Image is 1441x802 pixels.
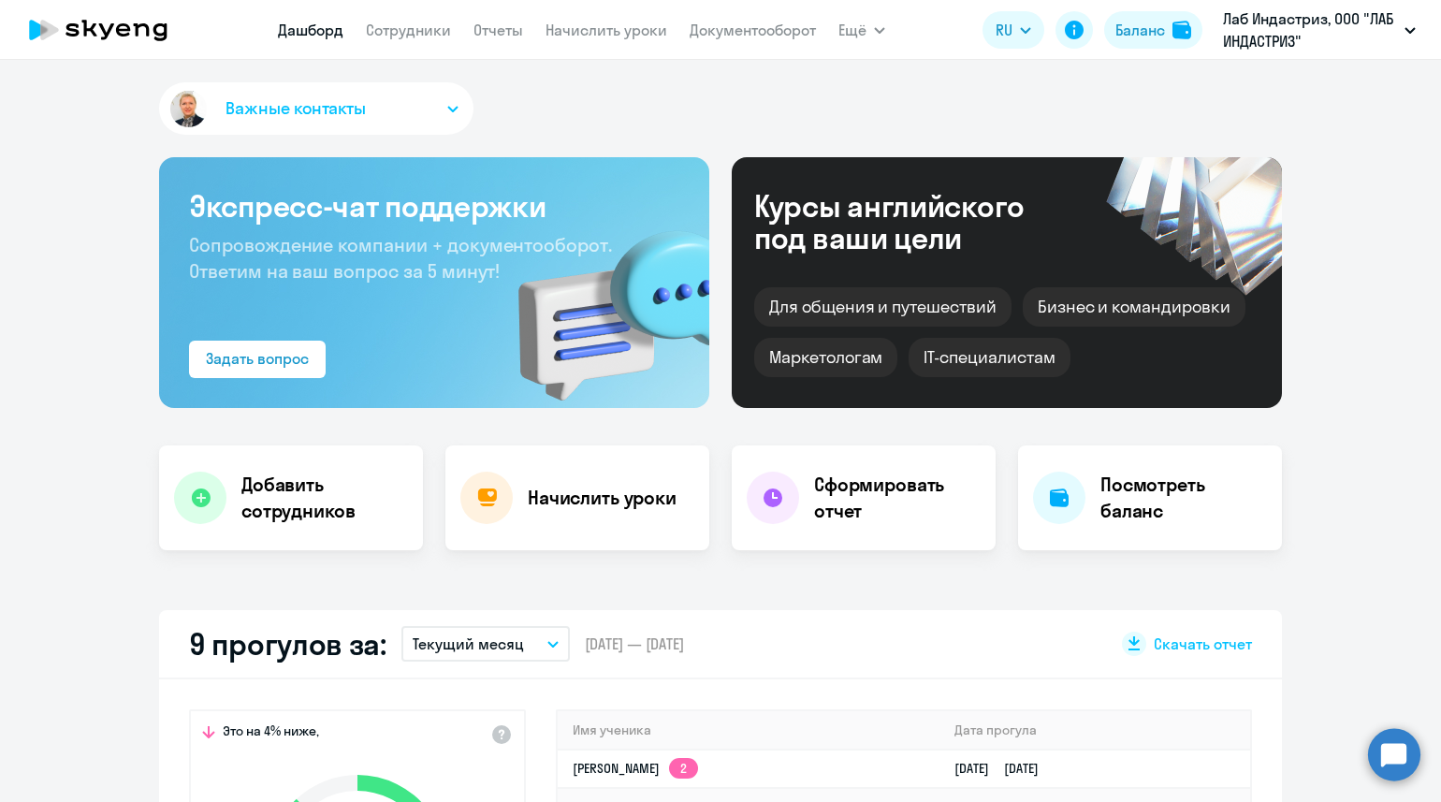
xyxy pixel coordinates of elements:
[159,82,473,135] button: Важные контакты
[189,625,386,663] h2: 9 прогулов за:
[491,197,709,408] img: bg-img
[814,472,981,524] h4: Сформировать отчет
[528,485,677,511] h4: Начислить уроки
[189,233,612,283] span: Сопровождение компании + документооборот. Ответим на ваш вопрос за 5 минут!
[167,87,211,131] img: avatar
[1214,7,1425,52] button: Лаб Индастриз, ООО "ЛАБ ИНДАСТРИЗ"
[1154,634,1252,654] span: Скачать отчет
[366,21,451,39] a: Сотрудники
[939,711,1250,750] th: Дата прогула
[954,760,1054,777] a: [DATE][DATE]
[1104,11,1202,49] button: Балансbalance
[585,634,684,654] span: [DATE] — [DATE]
[546,21,667,39] a: Начислить уроки
[241,472,408,524] h4: Добавить сотрудников
[754,190,1074,254] div: Курсы английского под ваши цели
[473,21,523,39] a: Отчеты
[206,347,309,370] div: Задать вопрос
[558,711,939,750] th: Имя ученика
[982,11,1044,49] button: RU
[413,633,524,655] p: Текущий месяц
[1023,287,1245,327] div: Бизнес и командировки
[754,287,1012,327] div: Для общения и путешествий
[223,722,319,745] span: Это на 4% ниже,
[1100,472,1267,524] h4: Посмотреть баланс
[1115,19,1165,41] div: Баланс
[1223,7,1397,52] p: Лаб Индастриз, ООО "ЛАБ ИНДАСТРИЗ"
[909,338,1070,377] div: IT-специалистам
[401,626,570,662] button: Текущий месяц
[189,187,679,225] h3: Экспресс-чат поддержки
[226,96,366,121] span: Важные контакты
[838,19,866,41] span: Ещё
[278,21,343,39] a: Дашборд
[1172,21,1191,39] img: balance
[690,21,816,39] a: Документооборот
[754,338,897,377] div: Маркетологам
[996,19,1012,41] span: RU
[573,760,698,777] a: [PERSON_NAME]2
[669,758,698,779] app-skyeng-badge: 2
[838,11,885,49] button: Ещё
[189,341,326,378] button: Задать вопрос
